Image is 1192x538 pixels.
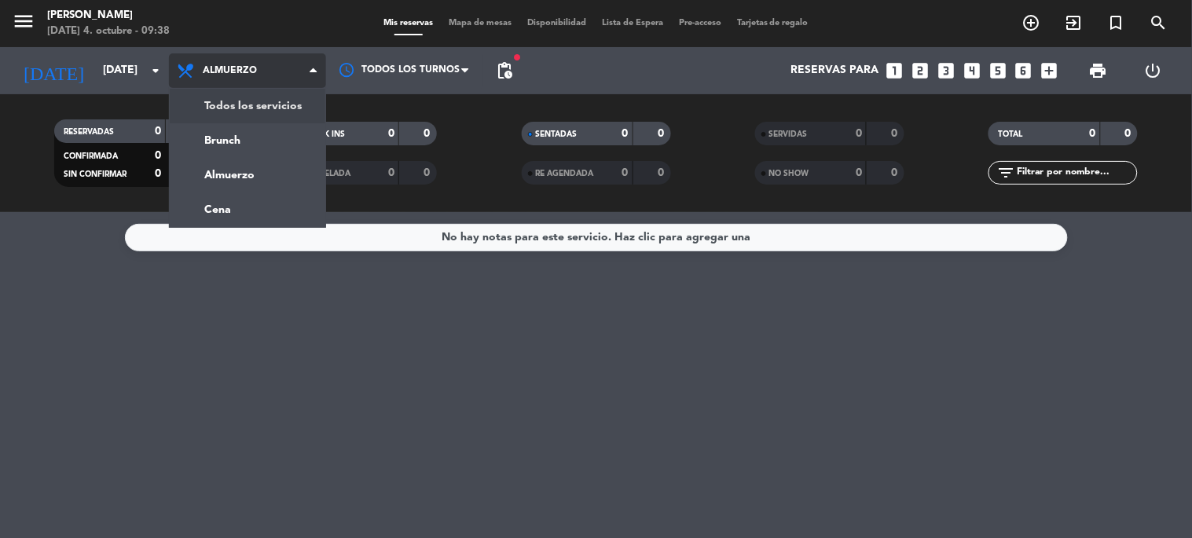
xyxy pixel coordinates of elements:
i: looks_6 [1014,60,1034,81]
div: [DATE] 4. octubre - 09:38 [47,24,170,39]
span: Lista de Espera [594,19,671,27]
span: SERVIDAS [769,130,808,138]
i: search [1150,13,1168,32]
strong: 0 [622,128,629,139]
a: Brunch [170,123,325,158]
span: Almuerzo [203,65,257,76]
i: [DATE] [12,53,95,88]
strong: 0 [891,167,900,178]
i: add_box [1040,60,1060,81]
i: looks_3 [936,60,956,81]
strong: 0 [1125,128,1135,139]
span: Disponibilidad [519,19,594,27]
strong: 0 [856,128,862,139]
a: Almuerzo [170,158,325,192]
span: NO SHOW [769,170,809,178]
strong: 0 [388,128,394,139]
span: CONFIRMADA [64,152,118,160]
span: SENTADAS [536,130,578,138]
span: Pre-acceso [671,19,729,27]
i: looks_4 [962,60,982,81]
strong: 0 [424,167,434,178]
span: print [1089,61,1108,80]
span: SIN CONFIRMAR [64,170,127,178]
span: Reservas para [790,64,878,77]
i: arrow_drop_down [146,61,165,80]
span: pending_actions [495,61,514,80]
span: RESERVADAS [64,128,114,136]
strong: 0 [1090,128,1096,139]
i: looks_5 [988,60,1008,81]
span: TOTAL [998,130,1022,138]
strong: 0 [856,167,862,178]
i: looks_one [884,60,904,81]
i: exit_to_app [1065,13,1084,32]
span: Tarjetas de regalo [729,19,816,27]
span: RE AGENDADA [536,170,594,178]
i: add_circle_outline [1022,13,1041,32]
strong: 0 [658,128,667,139]
i: turned_in_not [1107,13,1126,32]
strong: 0 [424,128,434,139]
strong: 0 [658,167,667,178]
i: looks_two [910,60,930,81]
a: Cena [170,192,325,227]
span: Mapa de mesas [441,19,519,27]
i: filter_list [996,163,1015,182]
i: menu [12,9,35,33]
div: No hay notas para este servicio. Haz clic para agregar una [442,229,750,247]
strong: 0 [155,150,161,161]
a: Todos los servicios [170,89,325,123]
strong: 0 [622,167,629,178]
span: Mis reservas [376,19,441,27]
strong: 0 [155,126,161,137]
strong: 0 [388,167,394,178]
button: menu [12,9,35,38]
div: LOG OUT [1126,47,1180,94]
strong: 0 [155,168,161,179]
span: fiber_manual_record [512,53,522,62]
div: [PERSON_NAME] [47,8,170,24]
strong: 0 [891,128,900,139]
input: Filtrar por nombre... [1015,164,1137,181]
span: CANCELADA [302,170,350,178]
i: power_settings_new [1143,61,1162,80]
